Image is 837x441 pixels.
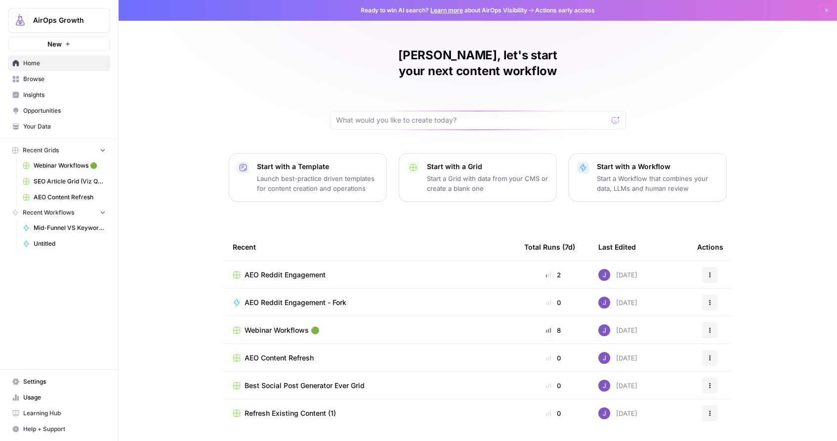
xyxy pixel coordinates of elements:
[8,405,110,421] a: Learning Hub
[23,425,106,434] span: Help + Support
[598,352,610,364] img: ubsf4auoma5okdcylokeqxbo075l
[524,298,583,308] div: 0
[34,193,106,202] span: AEO Content Refresh
[427,162,548,172] p: Start with a Grid
[233,353,508,363] a: AEO Content Refresh
[23,409,106,418] span: Learning Hub
[34,177,106,186] span: SEO Article Grid (Viz Questions)
[23,59,106,68] span: Home
[697,233,723,261] div: Actions
[245,298,346,308] span: AEO Reddit Engagement - Fork
[430,6,463,14] a: Learn more
[18,174,110,189] a: SEO Article Grid (Viz Questions)
[569,153,727,202] button: Start with a WorkflowStart a Workflow that combines your data, LLMs and human review
[11,11,29,29] img: AirOps Growth Logo
[34,161,106,170] span: Webinar Workflows 🟢
[598,407,610,419] img: ubsf4auoma5okdcylokeqxbo075l
[361,6,527,15] span: Ready to win AI search? about AirOps Visibility
[257,174,378,193] p: Launch best-practice driven templates for content creation and operations
[524,353,583,363] div: 0
[336,115,608,125] input: What would you like to create today?
[399,153,557,202] button: Start with a GridStart a Grid with data from your CMS or create a blank one
[23,90,106,99] span: Insights
[18,220,110,236] a: Mid-Funnel VS Keyword Research
[8,8,110,33] button: Workspace: AirOps Growth
[524,381,583,391] div: 0
[8,390,110,405] a: Usage
[233,408,508,418] a: Refresh Existing Content (1)
[597,162,718,172] p: Start with a Workflow
[427,174,548,193] p: Start a Grid with data from your CMS or create a blank one
[524,408,583,418] div: 0
[598,297,610,309] img: ubsf4auoma5okdcylokeqxbo075l
[8,374,110,390] a: Settings
[8,71,110,87] a: Browse
[18,236,110,252] a: Untitled
[598,380,610,392] img: ubsf4auoma5okdcylokeqxbo075l
[18,189,110,205] a: AEO Content Refresh
[47,39,62,49] span: New
[23,146,59,155] span: Recent Grids
[598,380,637,392] div: [DATE]
[245,408,336,418] span: Refresh Existing Content (1)
[8,55,110,71] a: Home
[23,393,106,402] span: Usage
[598,352,637,364] div: [DATE]
[598,269,610,281] img: ubsf4auoma5okdcylokeqxbo075l
[23,106,106,115] span: Opportunities
[8,103,110,119] a: Opportunities
[34,239,106,248] span: Untitled
[245,381,365,391] span: Best Social Post Generator Ever Grid
[33,15,93,25] span: AirOps Growth
[229,153,387,202] button: Start with a TemplateLaunch best-practice driven templates for content creation and operations
[23,75,106,84] span: Browse
[598,324,637,336] div: [DATE]
[330,47,626,79] h1: [PERSON_NAME], let's start your next content workflow
[233,325,508,335] a: Webinar Workflows 🟢
[597,174,718,193] p: Start a Workflow that combines your data, LLMs and human review
[524,270,583,280] div: 2
[535,6,595,15] span: Actions early access
[23,122,106,131] span: Your Data
[524,233,575,261] div: Total Runs (7d)
[8,87,110,103] a: Insights
[23,208,74,217] span: Recent Workflows
[233,233,508,261] div: Recent
[245,270,326,280] span: AEO Reddit Engagement
[598,269,637,281] div: [DATE]
[8,421,110,437] button: Help + Support
[598,297,637,309] div: [DATE]
[8,37,110,51] button: New
[8,143,110,158] button: Recent Grids
[8,205,110,220] button: Recent Workflows
[245,325,319,335] span: Webinar Workflows 🟢
[233,381,508,391] a: Best Social Post Generator Ever Grid
[34,223,106,232] span: Mid-Funnel VS Keyword Research
[233,270,508,280] a: AEO Reddit Engagement
[233,298,508,308] a: AEO Reddit Engagement - Fork
[598,324,610,336] img: ubsf4auoma5okdcylokeqxbo075l
[257,162,378,172] p: Start with a Template
[245,353,314,363] span: AEO Content Refresh
[524,325,583,335] div: 8
[23,377,106,386] span: Settings
[8,119,110,134] a: Your Data
[18,158,110,174] a: Webinar Workflows 🟢
[598,233,636,261] div: Last Edited
[598,407,637,419] div: [DATE]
